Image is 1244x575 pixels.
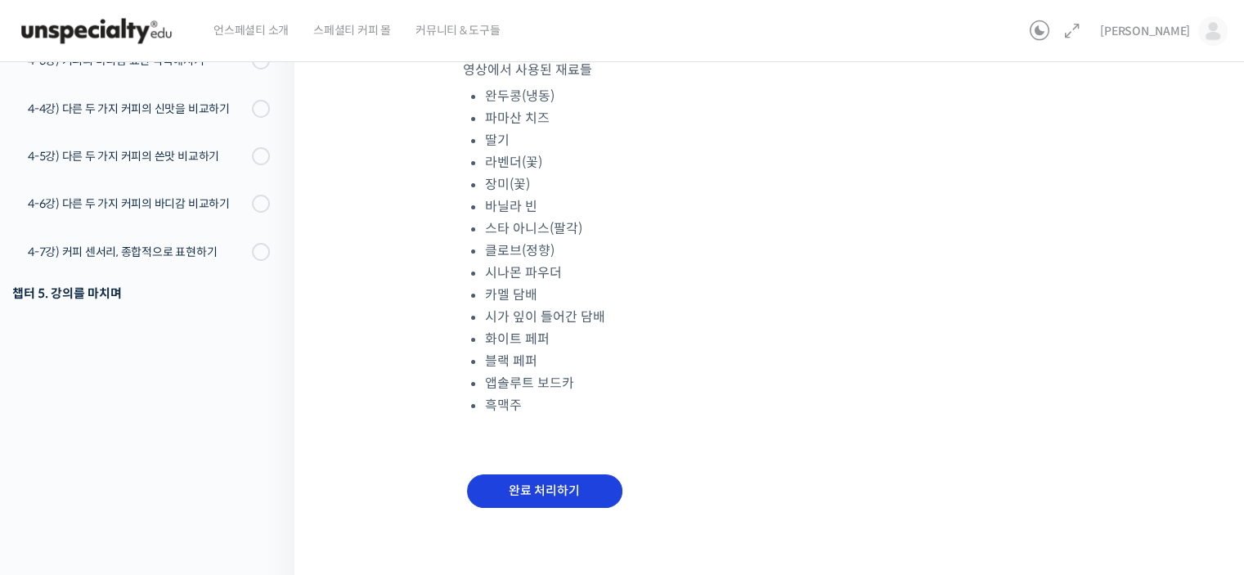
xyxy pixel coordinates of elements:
span: 화이트 페퍼 [485,330,550,348]
a: 홈 [5,439,108,480]
span: 라벤더(꽃) [485,154,542,171]
span: 스타 아니스(팔각) [485,220,582,237]
span: 딸기 [485,132,510,149]
div: 4-5강) 다른 두 가지 커피의 쓴맛 비교하기 [28,147,247,165]
span: 대화 [150,465,169,478]
li: 카멜 담배 [485,284,1085,306]
div: 4-4강) 다른 두 가지 커피의 신맛을 비교하기 [28,100,247,118]
span: 장미(꽃) [485,176,530,193]
span: 앱솔루트 보드카 [485,375,574,392]
span: 클로브(정향) [485,242,555,259]
span: 흑맥주 [485,397,522,414]
div: 챕터 5. 강의를 마치며 [12,282,270,304]
li: 시가 잎이 들어간 담배 [485,306,1085,328]
span: 시나몬 파우더 [485,264,562,281]
span: 바닐라 빈 [485,198,537,215]
span: [PERSON_NAME] [1100,24,1190,38]
input: 완료 처리하기 [467,474,622,508]
span: 블랙 페퍼 [485,353,537,370]
span: 파마산 치즈 [485,110,550,127]
span: 홈 [52,464,61,477]
p: 영상에서 사용된 재료들 [463,59,1085,81]
a: 설정 [211,439,314,480]
a: 대화 [108,439,211,480]
span: 설정 [253,464,272,477]
span: 완두콩(냉동) [485,88,555,105]
div: 4-6강) 다른 두 가지 커피의 바디감 비교하기 [28,195,247,213]
div: 4-7강) 커피 센서리, 종합적으로 표현하기 [28,243,247,261]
